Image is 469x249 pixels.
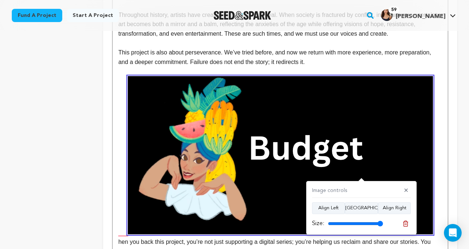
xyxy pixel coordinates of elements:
a: Start a project [67,9,119,22]
span: [PERSON_NAME] [396,14,445,19]
img: Seed&Spark Logo Dark Mode [214,11,272,20]
button: [GEOGRAPHIC_DATA] [345,202,378,214]
button: Align Right [378,202,411,214]
span: 59 [388,6,399,14]
button: Align Left [312,202,345,214]
a: Fund a project [12,9,62,22]
img: A59B4775.jpg [381,9,393,21]
a: Melissa R.'s Profile [379,8,457,21]
h4: Image controls [312,187,347,195]
div: Open Intercom Messenger [444,224,462,242]
a: Seed&Spark Homepage [214,11,272,20]
span: Melissa R.'s Profile [379,8,457,23]
img: 1758575921-Screenshot%202025-09-22%20at%202.16.58%E2%80%AFPM.png [128,76,433,234]
label: Size: [312,219,324,228]
div: Melissa R.'s Profile [381,9,445,21]
button: ✕ [402,187,411,195]
p: This project is also about perseverance. We’ve tried before, and now we return with more experien... [118,48,442,67]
